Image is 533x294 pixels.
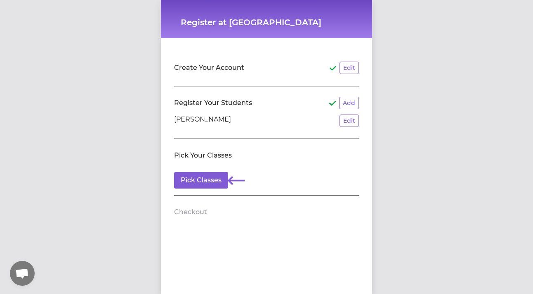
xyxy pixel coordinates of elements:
button: Add [339,97,359,109]
button: Pick Classes [174,172,228,189]
button: Edit [340,62,359,74]
h1: Register at [GEOGRAPHIC_DATA] [181,17,352,28]
button: Edit [340,115,359,127]
h2: Register Your Students [174,98,252,108]
h2: Create Your Account [174,63,244,73]
h2: Pick Your Classes [174,151,232,160]
h2: Checkout [174,207,207,217]
p: [PERSON_NAME] [174,115,231,127]
div: Open chat [10,261,35,286]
